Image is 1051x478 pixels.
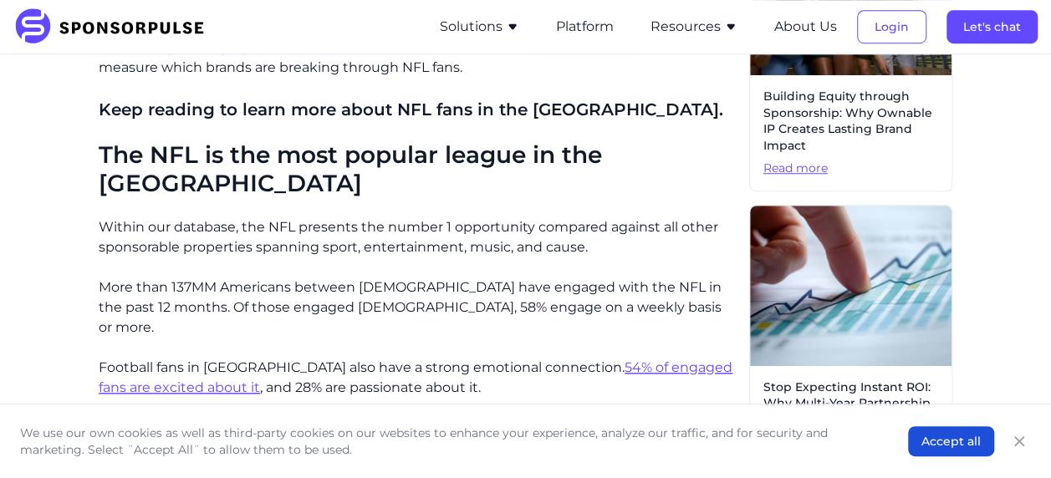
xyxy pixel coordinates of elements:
[967,398,1051,478] div: 聊天小组件
[650,17,737,37] button: Resources
[857,19,926,34] a: Login
[440,17,519,37] button: Solutions
[99,38,736,78] p: We start by leveraging consumer data to understand the hearts and minds of consumers to measure w...
[763,379,938,445] span: Stop Expecting Instant ROI: Why Multi-Year Partnership Deals Deliver Amplified Performance
[908,426,994,456] button: Accept all
[99,141,736,197] h2: The NFL is the most popular league in the [GEOGRAPHIC_DATA]
[774,19,837,34] a: About Us
[763,160,938,177] span: Read more
[750,206,952,366] img: Sponsorship ROI image
[99,277,736,338] p: More than 137MM Americans between [DEMOGRAPHIC_DATA] have engaged with the NFL in the past 12 mon...
[99,358,736,398] p: Football fans in [GEOGRAPHIC_DATA] also have a strong emotional connection. , and 28% are passion...
[99,99,723,119] span: Keep reading to learn more about NFL fans in the [GEOGRAPHIC_DATA].
[13,8,217,45] img: SponsorPulse
[946,10,1038,43] button: Let's chat
[946,19,1038,34] a: Let's chat
[967,398,1051,478] iframe: Chat Widget
[763,89,938,154] span: Building Equity through Sponsorship: Why Ownable IP Creates Lasting Brand Impact
[774,17,837,37] button: About Us
[857,10,926,43] button: Login
[20,425,875,458] p: We use our own cookies as well as third-party cookies on our websites to enhance your experience,...
[556,17,614,37] button: Platform
[99,217,736,257] p: Within our database, the NFL presents the number 1 opportunity compared against all other sponsor...
[556,19,614,34] a: Platform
